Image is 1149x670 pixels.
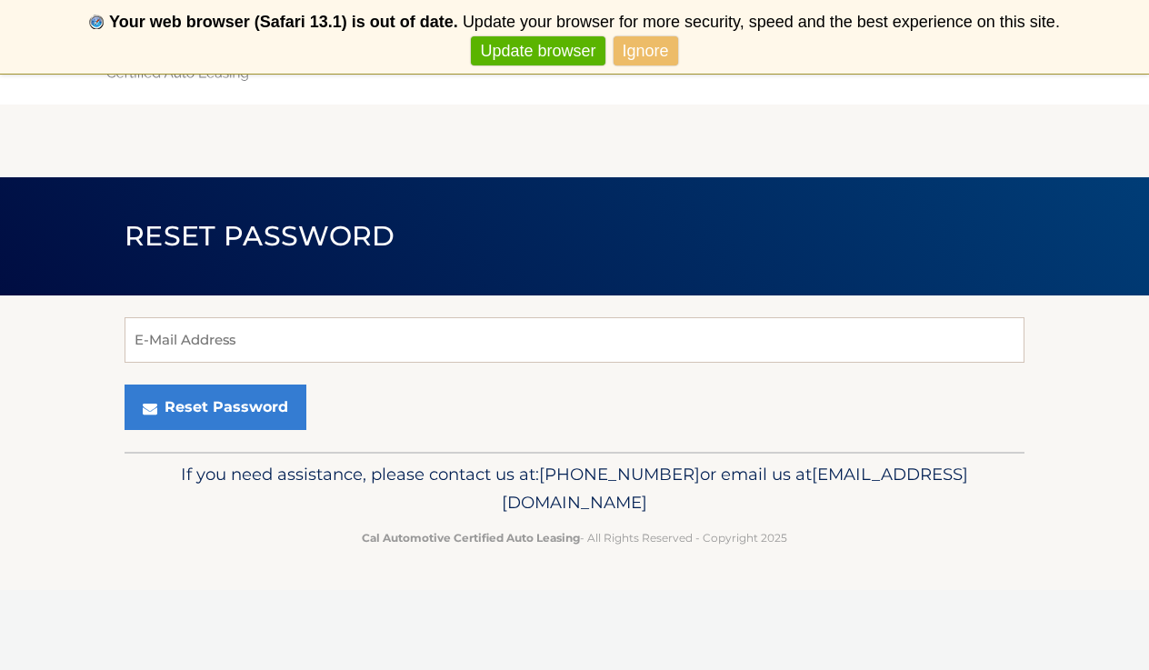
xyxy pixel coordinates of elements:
[614,36,678,66] a: Ignore
[539,464,700,485] span: [PHONE_NUMBER]
[463,13,1060,31] span: Update your browser for more security, speed and the best experience on this site.
[125,317,1024,363] input: E-Mail Address
[109,13,458,31] b: Your web browser (Safari 13.1) is out of date.
[136,460,1013,518] p: If you need assistance, please contact us at: or email us at
[471,36,604,66] a: Update browser
[136,528,1013,547] p: - All Rights Reserved - Copyright 2025
[125,219,395,253] span: Reset Password
[125,385,306,430] button: Reset Password
[362,531,580,545] strong: Cal Automotive Certified Auto Leasing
